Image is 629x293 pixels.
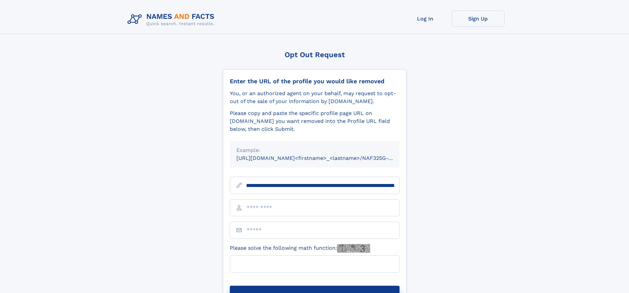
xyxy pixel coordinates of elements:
[452,11,505,27] a: Sign Up
[236,146,393,154] div: Example:
[230,78,400,85] div: Enter the URL of the profile you would like removed
[230,244,370,253] label: Please solve the following math function:
[125,11,220,28] img: Logo Names and Facts
[223,51,406,59] div: Opt Out Request
[230,109,400,133] div: Please copy and paste the specific profile page URL on [DOMAIN_NAME] you want removed into the Pr...
[236,155,412,161] small: [URL][DOMAIN_NAME]<firstname>_<lastname>/NAF325G-xxxxxxxx
[399,11,452,27] a: Log In
[230,90,400,105] div: You, or an authorized agent on your behalf, may request to opt-out of the sale of your informatio...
